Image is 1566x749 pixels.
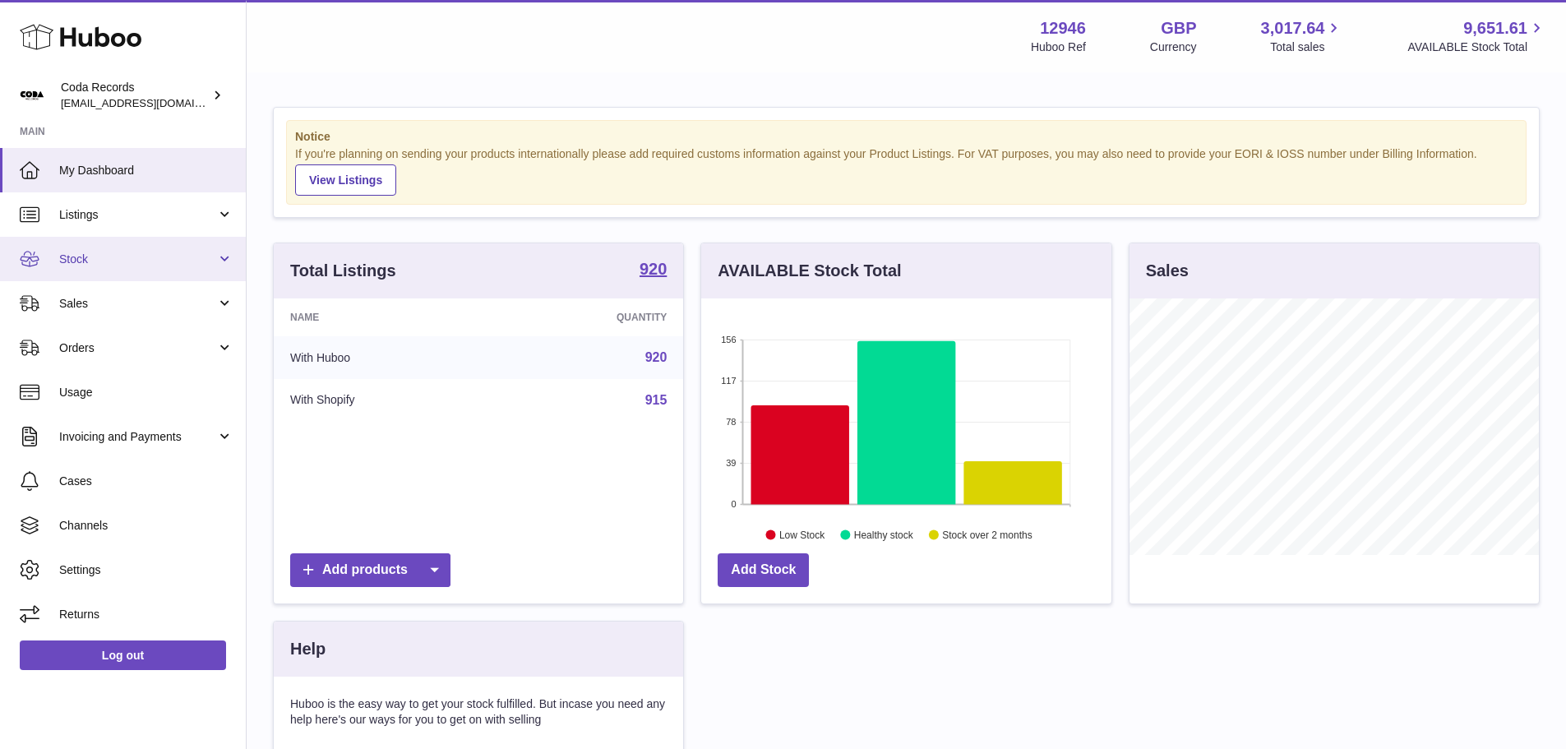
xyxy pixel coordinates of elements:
[274,336,495,379] td: With Huboo
[59,252,216,267] span: Stock
[640,261,667,280] a: 920
[645,350,668,364] a: 920
[1463,17,1527,39] span: 9,651.61
[295,146,1517,196] div: If you're planning on sending your products internationally please add required customs informati...
[59,296,216,312] span: Sales
[59,607,233,622] span: Returns
[1407,39,1546,55] span: AVAILABLE Stock Total
[59,163,233,178] span: My Dashboard
[495,298,684,336] th: Quantity
[779,529,825,540] text: Low Stock
[718,260,901,282] h3: AVAILABLE Stock Total
[59,207,216,223] span: Listings
[1261,17,1344,55] a: 3,017.64 Total sales
[854,529,914,540] text: Healthy stock
[732,499,737,509] text: 0
[1407,17,1546,55] a: 9,651.61 AVAILABLE Stock Total
[721,376,736,386] text: 117
[59,518,233,534] span: Channels
[1040,17,1086,39] strong: 12946
[59,340,216,356] span: Orders
[645,393,668,407] a: 915
[20,640,226,670] a: Log out
[718,553,809,587] a: Add Stock
[274,298,495,336] th: Name
[274,379,495,422] td: With Shopify
[59,474,233,489] span: Cases
[1270,39,1343,55] span: Total sales
[1146,260,1189,282] h3: Sales
[290,696,667,728] p: Huboo is the easy way to get your stock fulfilled. But incase you need any help here's our ways f...
[61,96,242,109] span: [EMAIL_ADDRESS][DOMAIN_NAME]
[295,164,396,196] a: View Listings
[721,335,736,344] text: 156
[59,562,233,578] span: Settings
[1150,39,1197,55] div: Currency
[943,529,1032,540] text: Stock over 2 months
[1261,17,1325,39] span: 3,017.64
[727,417,737,427] text: 78
[295,129,1517,145] strong: Notice
[20,83,44,108] img: haz@pcatmedia.com
[59,429,216,445] span: Invoicing and Payments
[59,385,233,400] span: Usage
[290,260,396,282] h3: Total Listings
[1161,17,1196,39] strong: GBP
[290,638,326,660] h3: Help
[290,553,450,587] a: Add products
[640,261,667,277] strong: 920
[1031,39,1086,55] div: Huboo Ref
[727,458,737,468] text: 39
[61,80,209,111] div: Coda Records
